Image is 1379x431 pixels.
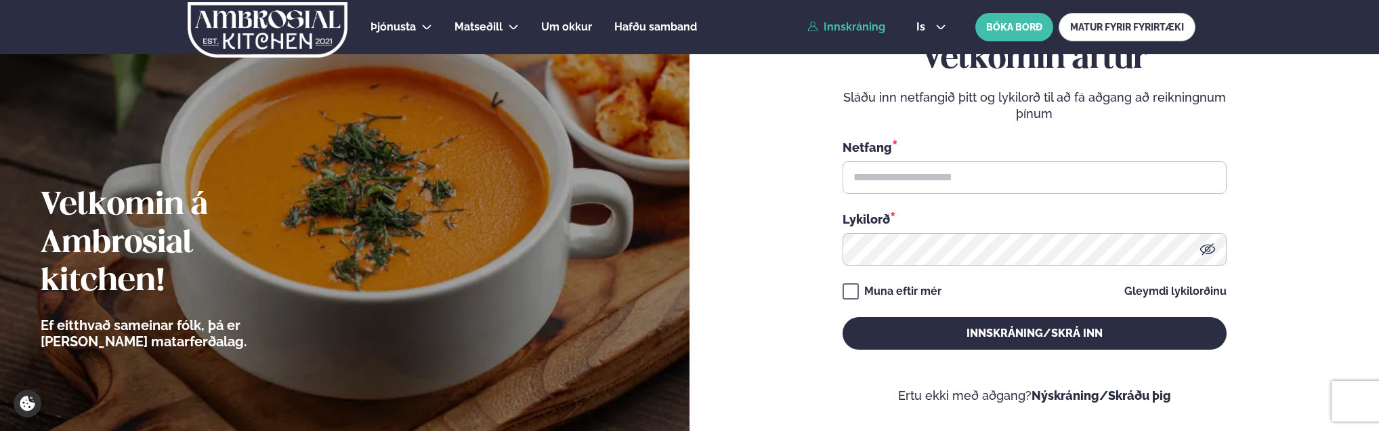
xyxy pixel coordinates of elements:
[843,89,1227,122] p: Sláðu inn netfangið þitt og lykilorð til að fá aðgang að reikningnum þínum
[916,22,929,33] span: is
[1124,286,1227,297] a: Gleymdi lykilorðinu
[614,20,697,33] span: Hafðu samband
[730,388,1338,404] p: Ertu ekki með aðgang?
[541,20,592,33] span: Um okkur
[541,19,592,35] a: Um okkur
[843,317,1227,350] button: Innskráning/Skrá inn
[1032,388,1171,403] a: Nýskráning/Skráðu þig
[614,19,697,35] a: Hafðu samband
[843,210,1227,228] div: Lykilorð
[187,2,349,58] img: logo
[41,317,322,350] p: Ef eitthvað sameinar fólk, þá er [PERSON_NAME] matarferðalag.
[843,41,1227,79] h2: Velkomin aftur
[370,20,416,33] span: Þjónusta
[41,187,322,301] h2: Velkomin á Ambrosial kitchen!
[1059,13,1195,41] a: MATUR FYRIR FYRIRTÆKI
[906,22,956,33] button: is
[454,19,503,35] a: Matseðill
[843,138,1227,156] div: Netfang
[370,19,416,35] a: Þjónusta
[454,20,503,33] span: Matseðill
[807,21,885,33] a: Innskráning
[14,390,41,417] a: Cookie settings
[975,13,1053,41] button: BÓKA BORÐ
